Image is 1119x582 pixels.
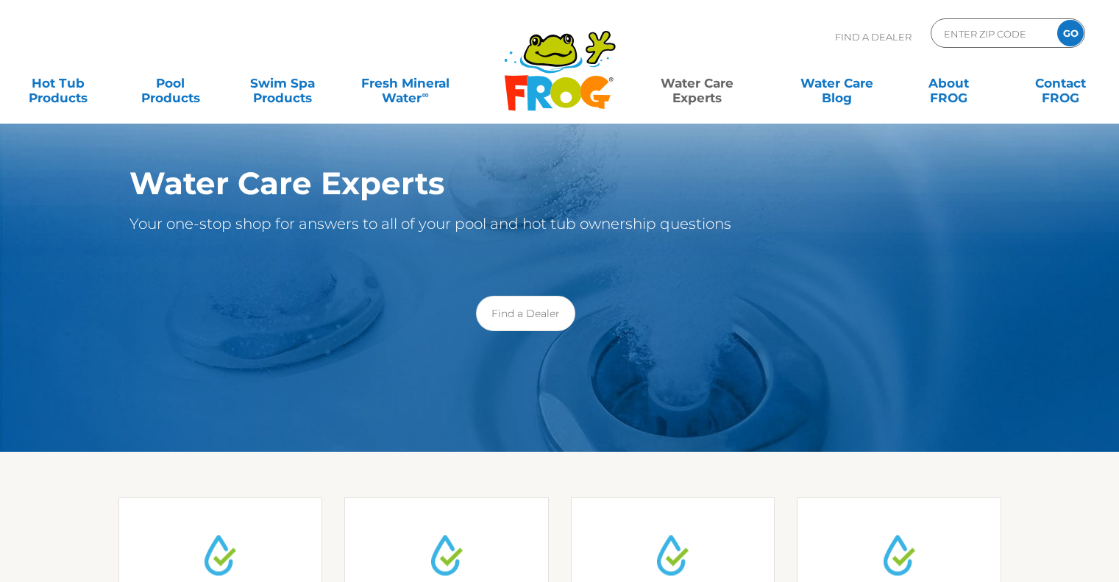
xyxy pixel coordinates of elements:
a: AboutFROG [905,68,992,98]
img: Water Drop Icon [872,528,926,582]
h1: Water Care Experts [129,166,922,201]
img: Water Drop Icon [645,528,700,582]
a: PoolProducts [127,68,213,98]
p: Find A Dealer [835,18,912,55]
a: Water CareExperts [626,68,768,98]
a: ContactFROG [1017,68,1104,98]
p: Your one-stop shop for answers to all of your pool and hot tub ownership questions [129,212,922,235]
a: Hot TubProducts [15,68,102,98]
a: Find a Dealer [476,296,575,331]
input: Zip Code Form [942,23,1042,44]
img: Water Drop Icon [193,528,247,582]
img: Water Drop Icon [419,528,474,582]
sup: ∞ [422,89,428,100]
a: Water CareBlog [793,68,880,98]
input: GO [1057,20,1084,46]
a: Fresh MineralWater∞ [351,68,460,98]
a: Swim SpaProducts [239,68,326,98]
